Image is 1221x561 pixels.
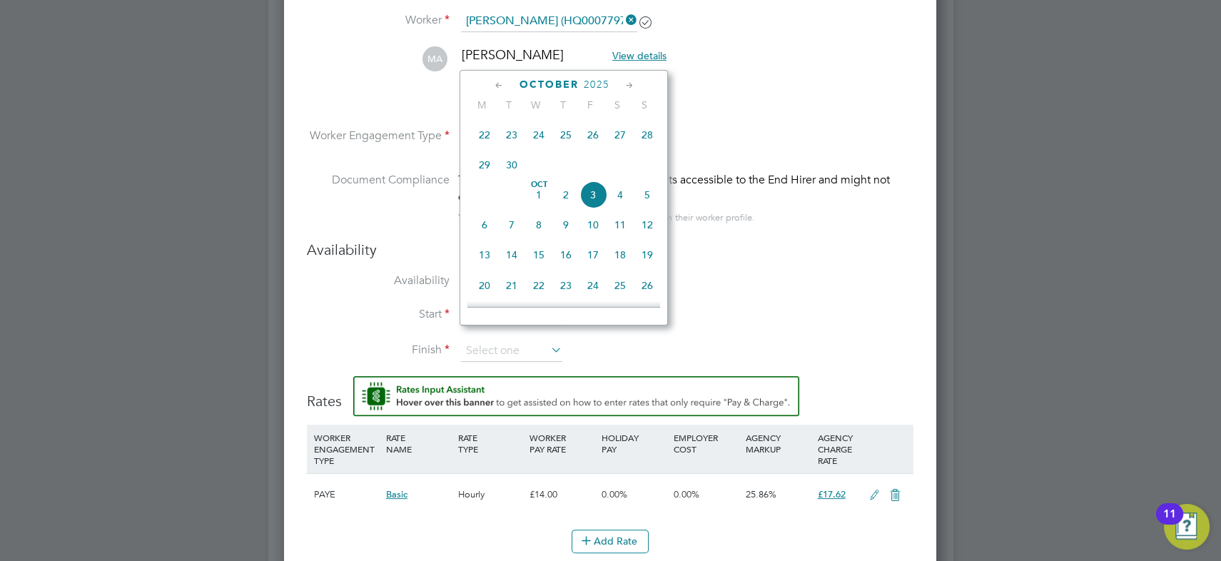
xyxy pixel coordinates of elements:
h3: Rates [307,376,913,410]
span: 5 [634,181,661,208]
span: M [467,98,495,111]
span: 24 [525,121,552,148]
div: £14.00 [526,474,598,515]
span: 19 [634,241,661,268]
span: S [603,98,630,111]
span: 30 [498,151,525,178]
input: Search for... [461,11,637,32]
span: 25 [552,121,579,148]
span: 21 [498,272,525,299]
span: 22 [525,272,552,299]
span: 11 [607,211,634,238]
span: 13 [471,241,498,268]
span: 10 [579,211,607,238]
div: RATE TYPE [455,425,527,462]
div: PAYE [310,474,382,515]
span: 20 [471,272,498,299]
span: View details [612,49,667,62]
span: 17 [579,241,607,268]
div: WORKER PAY RATE [526,425,598,462]
span: Basic [386,488,407,500]
span: T [495,98,522,111]
span: S [630,98,657,111]
div: AGENCY CHARGE RATE [814,425,862,473]
div: HOLIDAY PAY [598,425,670,462]
span: W [522,98,549,111]
button: Rate Assistant [353,376,799,416]
label: Worker [307,13,450,28]
div: You can edit access to this worker’s documents from their worker profile. [458,209,755,226]
span: 12 [634,211,661,238]
div: This worker has no Compliance Documents accessible to the End Hirer and might not qualify for thi... [458,171,913,206]
div: AGENCY MARKUP [742,425,814,462]
span: 24 [579,272,607,299]
span: 27 [607,121,634,148]
span: Oct [525,181,552,188]
span: 16 [552,241,579,268]
span: 6 [471,211,498,238]
div: WORKER ENGAGEMENT TYPE [310,425,382,473]
span: 26 [579,121,607,148]
span: 4 [607,181,634,208]
label: Document Compliance [307,171,450,223]
span: 18 [607,241,634,268]
span: 3 [579,181,607,208]
span: £17.62 [818,488,846,500]
button: Open Resource Center, 11 new notifications [1164,504,1210,550]
span: 0.00% [674,488,699,500]
label: Finish [307,343,450,358]
span: 2 [552,181,579,208]
span: 7 [498,211,525,238]
h3: Availability [307,241,913,259]
label: Start [307,307,450,322]
span: 22 [471,121,498,148]
span: October [519,79,578,91]
div: 11 [1163,514,1176,532]
label: Worker Engagement Type [307,128,450,143]
span: 0.00% [602,488,627,500]
div: Hourly [455,474,527,515]
span: 1 [525,181,552,208]
div: RATE NAME [382,425,455,462]
span: 23 [498,121,525,148]
span: 28 [634,121,661,148]
span: 23 [552,272,579,299]
span: 9 [552,211,579,238]
button: Add Rate [572,530,649,552]
span: T [549,98,576,111]
span: 29 [471,151,498,178]
span: F [576,98,603,111]
input: Select one [461,340,562,362]
div: EMPLOYER COST [670,425,742,462]
span: 14 [498,241,525,268]
span: 15 [525,241,552,268]
span: 8 [525,211,552,238]
span: [PERSON_NAME] [462,46,564,63]
span: 25.86% [746,488,776,500]
span: 26 [634,272,661,299]
span: MA [422,46,447,71]
label: Availability [307,273,450,288]
span: 2025 [583,79,609,91]
span: 25 [607,272,634,299]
